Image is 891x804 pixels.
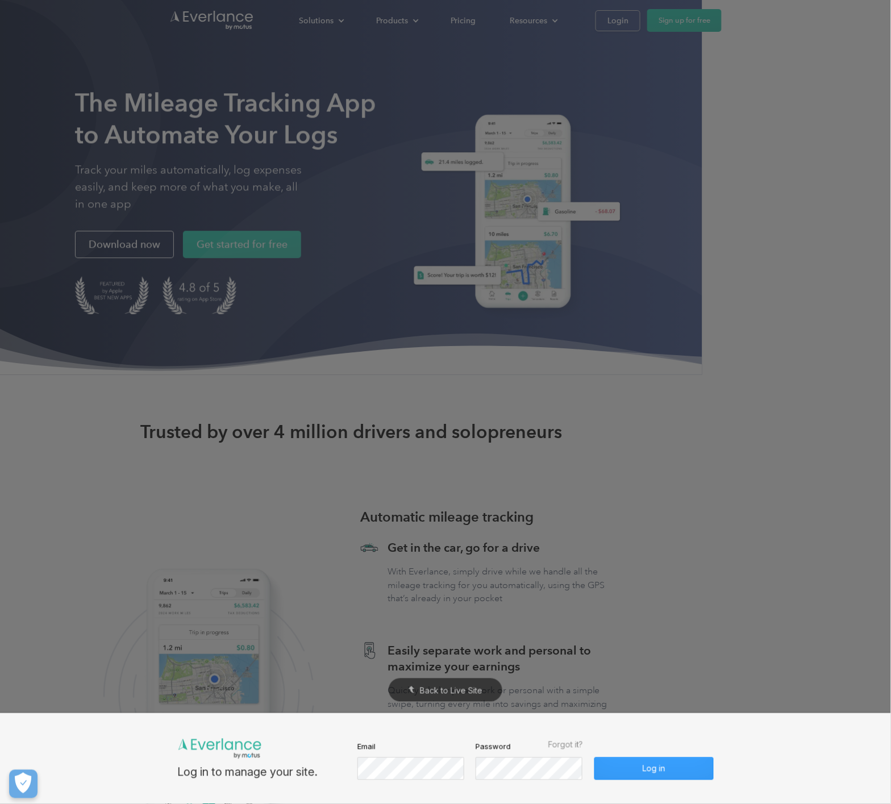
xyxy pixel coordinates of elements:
[177,738,263,760] img: 68b1a56a144cdf76ed51cdd6_30080everlance-by-motus-logo-green-3x.png
[548,740,583,749] span: Forgot it?
[9,770,38,798] button: Cookies Settings
[594,757,714,780] button: Log in
[476,741,510,752] span: Password
[357,741,375,752] span: Email
[177,765,318,780] div: Log in to manage your site.
[420,686,482,695] span: Back to Live Site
